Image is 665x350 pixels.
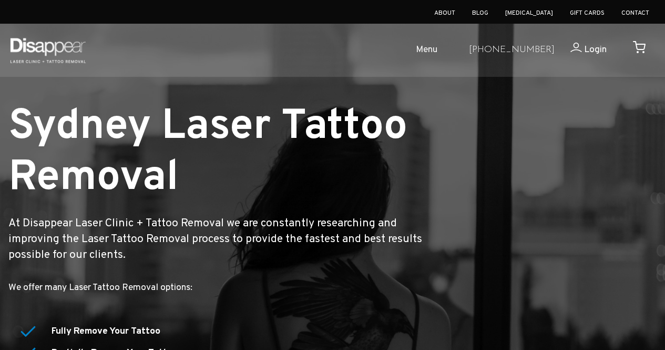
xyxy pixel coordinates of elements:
a: Gift Cards [570,9,605,17]
small: Sydney Laser Tattoo Removal [8,101,407,205]
a: [PHONE_NUMBER] [469,43,555,58]
big: At Disappear Laser Clinic + Tattoo Removal we are constantly researching and improving the Laser ... [8,216,422,262]
span: Menu [416,43,437,58]
a: Contact [621,9,649,17]
a: Blog [472,9,488,17]
a: Login [555,43,607,58]
a: About [434,9,455,17]
ul: Open Mobile Menu [96,34,461,67]
span: Login [584,44,607,56]
a: [MEDICAL_DATA] [505,9,553,17]
strong: Fully Remove Your Tattoo [52,325,160,337]
p: We offer many Laser Tattoo Removal options: [8,281,438,296]
a: Menu [379,34,461,67]
img: Disappear - Laser Clinic and Tattoo Removal Services in Sydney, Australia [8,32,88,69]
